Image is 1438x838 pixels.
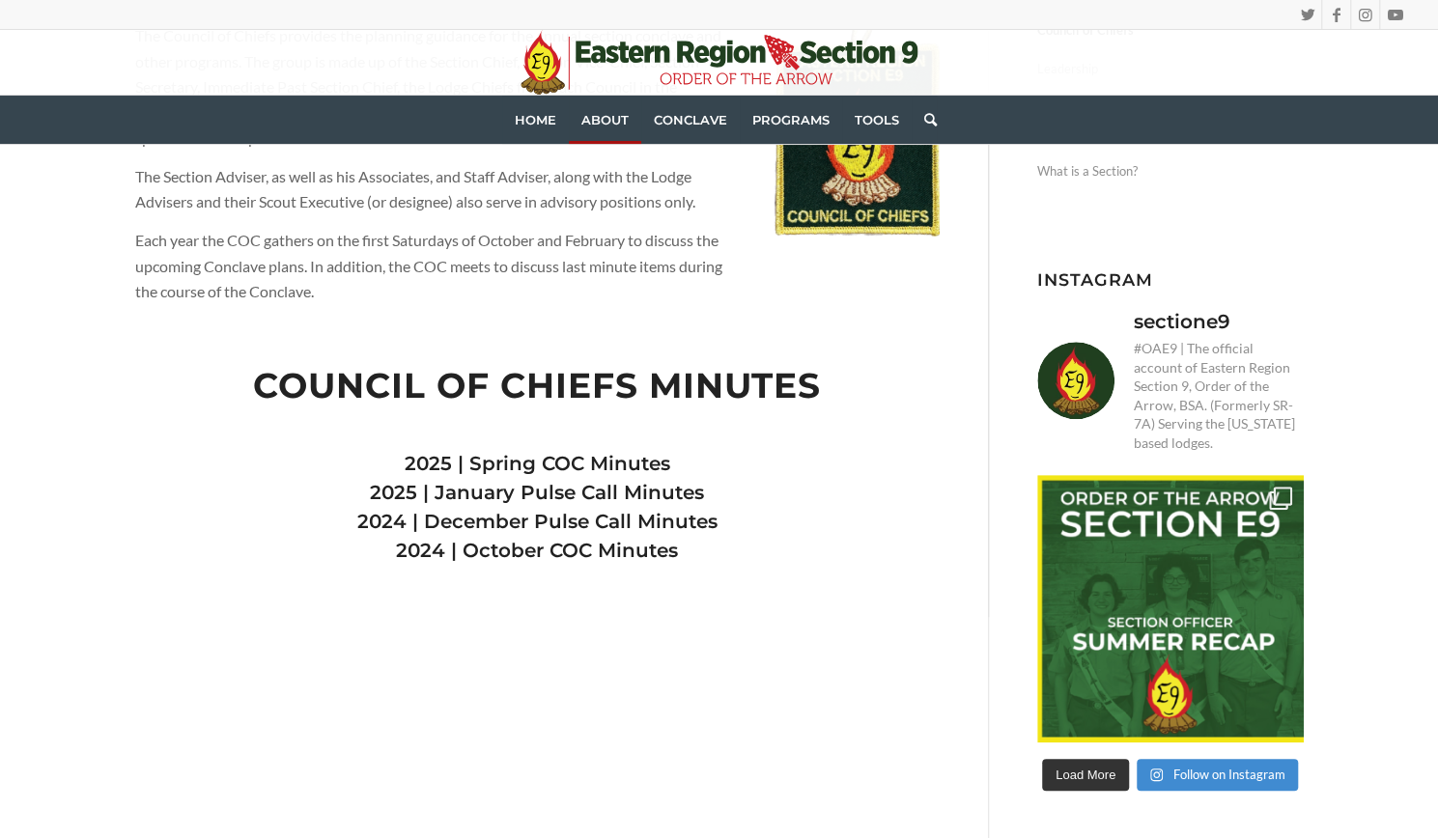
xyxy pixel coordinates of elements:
[1037,475,1304,741] img: As school starts back up for many, let's take a look back at what an action-packed summer we had....
[405,452,670,475] a: 2025 | Spring COC Minutes
[135,164,726,215] p: The Section Adviser, as well as his Associates, and Staff Adviser, along with the Lodge Advisers ...
[502,96,569,144] a: Home
[654,112,727,127] span: Conclave
[752,112,830,127] span: Programs
[740,96,842,144] a: Programs
[1037,308,1304,453] a: sectione9 #OAE9 | The official account of Eastern Region Section 9, Order of the Arrow, BSA. (For...
[1269,487,1292,510] svg: Clone
[1134,339,1304,453] p: #OAE9 | The official account of Eastern Region Section 9, Order of the Arrow, BSA. (Formerly SR-7...
[855,112,899,127] span: Tools
[569,96,641,144] a: About
[357,510,718,533] a: 2024 | December Pulse Call Minutes
[1037,270,1304,289] h3: Instagram
[1042,759,1129,792] button: Load More
[396,539,678,562] a: 2024 | October COC Minutes
[641,96,740,144] a: Conclave
[1137,759,1298,792] a: Instagram Follow on Instagram
[370,481,704,504] a: 2025 | January Pulse Call Minutes
[1134,308,1230,335] h3: sectione9
[515,112,556,127] span: Home
[1037,475,1304,741] a: Clone
[912,96,937,144] a: Search
[135,228,726,304] p: Each year the COC gathers on the first Saturdays of October and February to discuss the upcoming ...
[1172,767,1284,782] span: Follow on Instagram
[135,367,940,443] h2: Council of Chiefs Minutes
[1056,768,1115,782] span: Load More
[1150,768,1163,782] svg: Instagram
[581,112,629,127] span: About
[842,96,912,144] a: Tools
[1037,154,1304,188] a: What is a Section?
